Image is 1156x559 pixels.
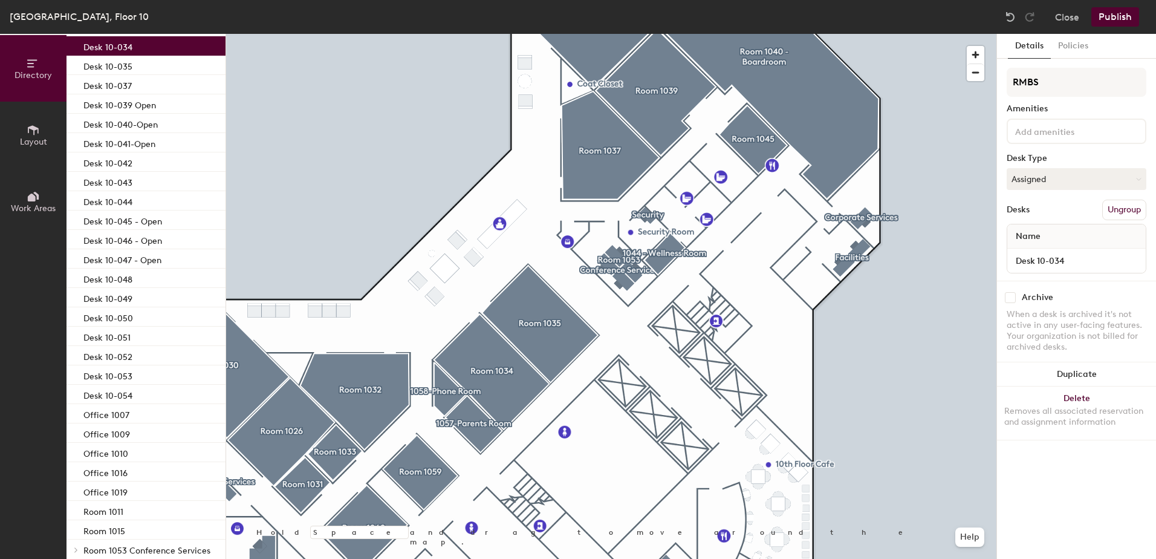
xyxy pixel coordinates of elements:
p: Desk 10-041-Open [83,136,155,149]
button: Assigned [1007,168,1146,190]
p: Desk 10-054 [83,387,132,401]
p: Desk 10-043 [83,174,132,188]
p: Room 1011 [83,503,123,517]
div: Archive [1022,293,1053,302]
div: Removes all associated reservation and assignment information [1004,406,1149,428]
button: Details [1008,34,1051,59]
p: Office 1007 [83,407,129,420]
p: Desk 10-042 [83,155,132,169]
p: Desk 10-039 Open [83,97,156,111]
span: Room 1053 Conference Services [83,546,210,556]
p: Desk 10-045 - Open [83,213,162,227]
button: Help [955,528,984,547]
input: Unnamed desk [1010,252,1143,269]
div: Amenities [1007,104,1146,114]
span: Name [1010,226,1047,247]
p: Office 1010 [83,445,128,459]
p: Desk 10-047 - Open [83,252,161,266]
img: Undo [1004,11,1016,23]
div: When a desk is archived it's not active in any user-facing features. Your organization is not bil... [1007,309,1146,353]
p: Desk 10-037 [83,77,132,91]
button: Ungroup [1102,200,1146,220]
p: Office 1019 [83,484,128,498]
button: Close [1055,7,1079,27]
p: Desk 10-046 - Open [83,232,162,246]
p: Desk 10-050 [83,310,133,324]
button: Duplicate [997,362,1156,387]
span: Directory [15,70,52,80]
p: Desk 10-053 [83,368,132,382]
p: Desk 10-034 [83,39,132,53]
p: Office 1016 [83,465,128,479]
p: Desk 10-048 [83,271,132,285]
p: Desk 10-044 [83,194,132,208]
input: Add amenities [1013,123,1122,138]
img: Redo [1024,11,1036,23]
p: Office 1009 [83,426,130,440]
div: [GEOGRAPHIC_DATA], Floor 10 [10,9,149,24]
button: Policies [1051,34,1096,59]
span: Layout [20,137,47,147]
div: Desks [1007,205,1030,215]
button: DeleteRemoves all associated reservation and assignment information [997,387,1156,440]
p: Desk 10-035 [83,58,132,72]
p: Room 1015 [83,523,125,537]
p: Desk 10-051 [83,329,131,343]
p: Desk 10-049 [83,290,132,304]
span: Work Areas [11,203,56,214]
button: Publish [1091,7,1139,27]
p: Desk 10-052 [83,348,132,362]
div: Desk Type [1007,154,1146,163]
p: Desk 10-040-Open [83,116,158,130]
